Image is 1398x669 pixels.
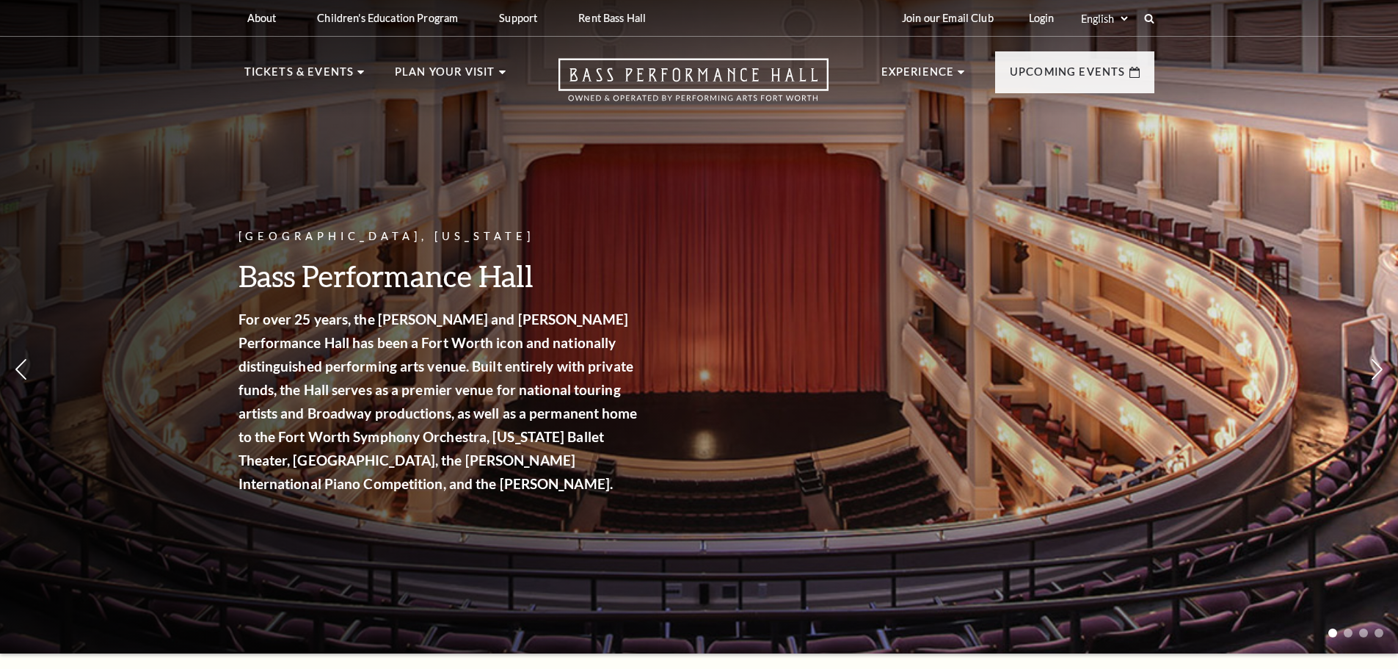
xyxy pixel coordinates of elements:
[578,12,646,24] p: Rent Bass Hall
[239,228,642,246] p: [GEOGRAPHIC_DATA], [US_STATE]
[239,311,638,492] strong: For over 25 years, the [PERSON_NAME] and [PERSON_NAME] Performance Hall has been a Fort Worth ico...
[395,63,495,90] p: Plan Your Visit
[1010,63,1126,90] p: Upcoming Events
[1078,12,1130,26] select: Select:
[881,63,955,90] p: Experience
[499,12,537,24] p: Support
[247,12,277,24] p: About
[317,12,458,24] p: Children's Education Program
[244,63,354,90] p: Tickets & Events
[239,257,642,294] h3: Bass Performance Hall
